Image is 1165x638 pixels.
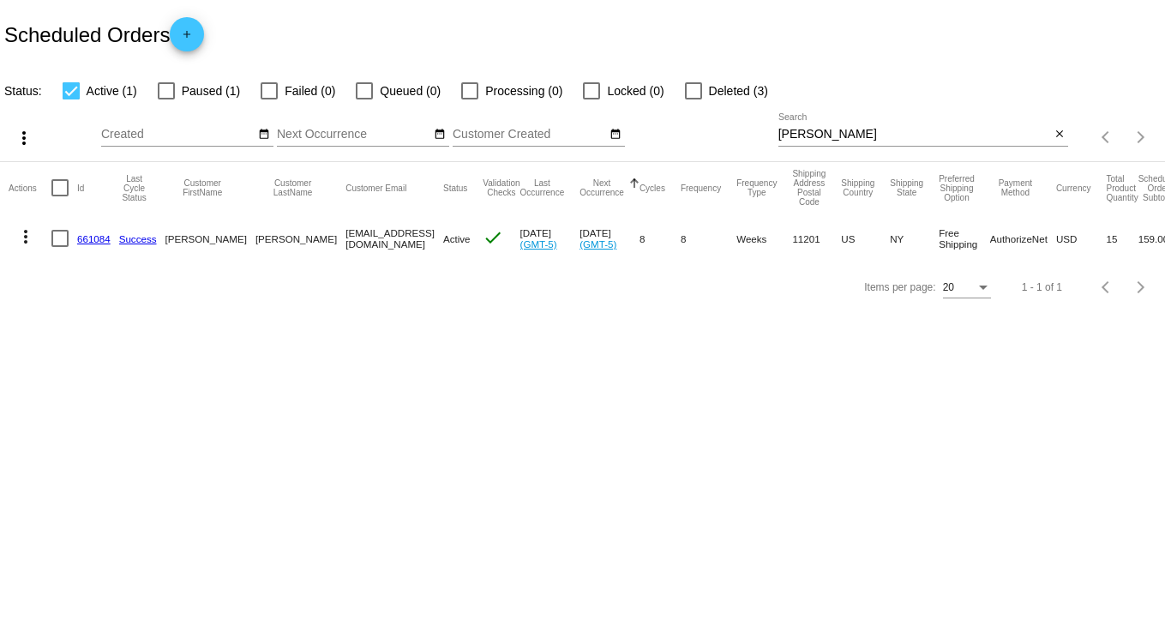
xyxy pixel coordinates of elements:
[255,214,345,263] mat-cell: [PERSON_NAME]
[939,174,975,202] button: Change sorting for PreferredShippingOption
[101,128,255,141] input: Created
[177,28,197,49] mat-icon: add
[255,178,330,197] button: Change sorting for CustomerLastName
[792,214,841,263] mat-cell: 11201
[943,282,991,294] mat-select: Items per page:
[483,162,519,214] mat-header-cell: Validation Checks
[1090,270,1124,304] button: Previous page
[380,81,441,101] span: Queued (0)
[77,233,111,244] a: 661084
[610,128,622,141] mat-icon: date_range
[4,84,42,98] span: Status:
[736,178,777,197] button: Change sorting for FrequencyType
[1056,214,1107,263] mat-cell: USD
[434,128,446,141] mat-icon: date_range
[345,183,406,193] button: Change sorting for CustomerEmail
[1050,126,1068,144] button: Clear
[864,281,935,293] div: Items per page:
[520,238,557,250] a: (GMT-5)
[443,233,471,244] span: Active
[579,238,616,250] a: (GMT-5)
[841,214,890,263] mat-cell: US
[520,178,565,197] button: Change sorting for LastOccurrenceUtc
[579,178,624,197] button: Change sorting for NextOccurrenceUtc
[14,128,34,148] mat-icon: more_vert
[890,214,939,263] mat-cell: NY
[792,169,826,207] button: Change sorting for ShippingPostcode
[607,81,664,101] span: Locked (0)
[1056,183,1091,193] button: Change sorting for CurrencyIso
[778,128,1051,141] input: Search
[182,81,240,101] span: Paused (1)
[939,214,990,263] mat-cell: Free Shipping
[119,233,157,244] a: Success
[681,183,721,193] button: Change sorting for Frequency
[681,214,736,263] mat-cell: 8
[165,214,255,263] mat-cell: [PERSON_NAME]
[87,81,137,101] span: Active (1)
[890,178,923,197] button: Change sorting for ShippingState
[345,214,443,263] mat-cell: [EMAIL_ADDRESS][DOMAIN_NAME]
[1106,214,1138,263] mat-cell: 15
[579,214,640,263] mat-cell: [DATE]
[119,174,150,202] button: Change sorting for LastProcessingCycleId
[943,281,954,293] span: 20
[520,214,580,263] mat-cell: [DATE]
[9,162,51,214] mat-header-cell: Actions
[277,128,431,141] input: Next Occurrence
[1090,120,1124,154] button: Previous page
[1124,270,1158,304] button: Next page
[165,178,240,197] button: Change sorting for CustomerFirstName
[841,178,874,197] button: Change sorting for ShippingCountry
[77,183,84,193] button: Change sorting for Id
[1022,281,1062,293] div: 1 - 1 of 1
[1054,128,1066,141] mat-icon: close
[640,214,681,263] mat-cell: 8
[485,81,562,101] span: Processing (0)
[736,214,792,263] mat-cell: Weeks
[258,128,270,141] mat-icon: date_range
[990,178,1041,197] button: Change sorting for PaymentMethod.Type
[1124,120,1158,154] button: Next page
[640,183,665,193] button: Change sorting for Cycles
[443,183,467,193] button: Change sorting for Status
[483,227,503,248] mat-icon: check
[15,226,36,247] mat-icon: more_vert
[453,128,607,141] input: Customer Created
[709,81,768,101] span: Deleted (3)
[4,17,204,51] h2: Scheduled Orders
[990,214,1056,263] mat-cell: AuthorizeNet
[1106,162,1138,214] mat-header-cell: Total Product Quantity
[285,81,335,101] span: Failed (0)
